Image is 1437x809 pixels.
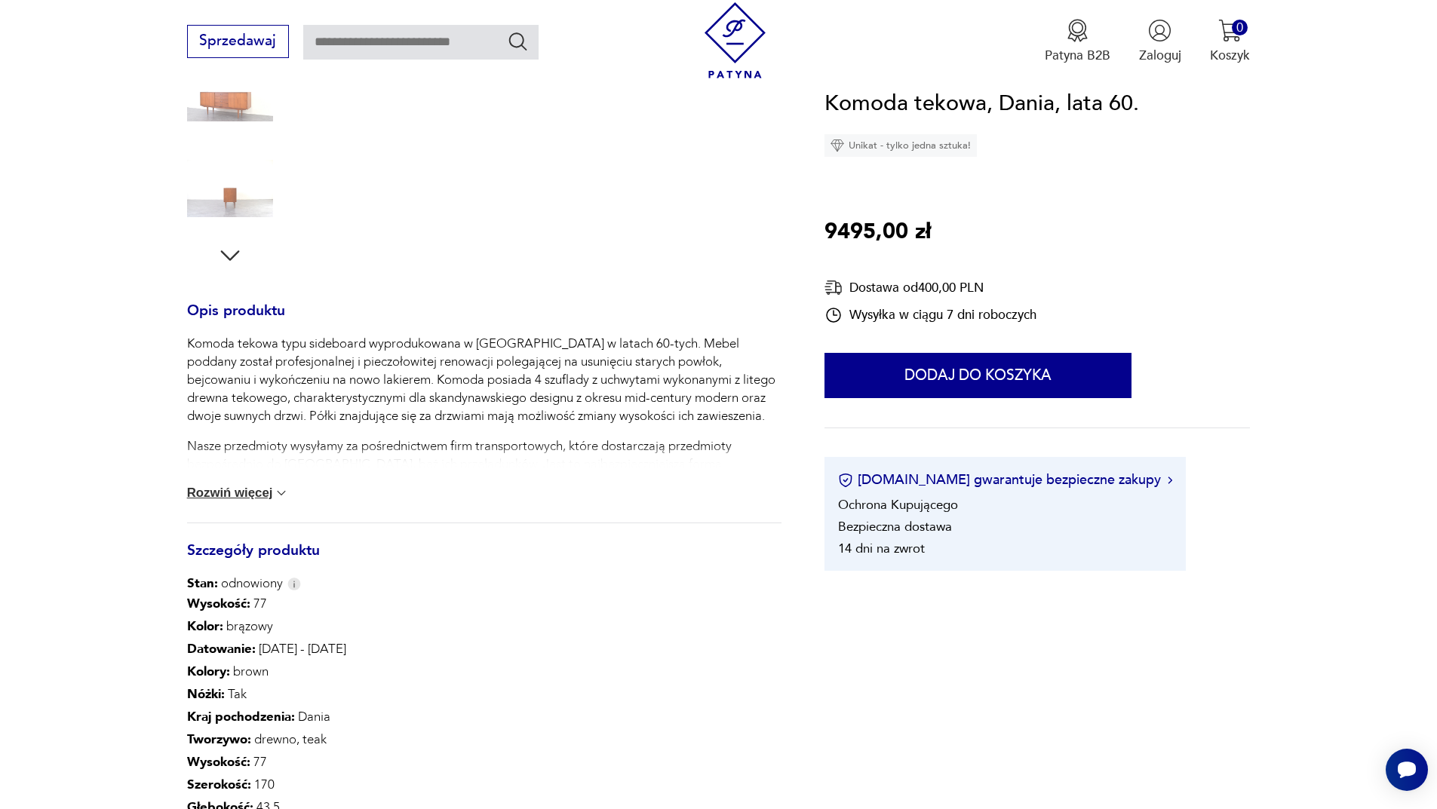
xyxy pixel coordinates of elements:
p: Nasze przedmioty wysyłamy za pośrednictwem firm transportowych, które dostarczają przedmioty bezp... [187,437,781,492]
li: 14 dni na zwrot [838,541,925,558]
b: Kraj pochodzenia : [187,708,295,725]
b: Stan: [187,575,218,592]
img: Ikona dostawy [824,278,843,297]
div: 0 [1232,20,1248,35]
img: Ikona medalu [1066,19,1089,42]
p: Komoda tekowa typu sideboard wyprodukowana w [GEOGRAPHIC_DATA] w latach 60-tych. Mebel poddany zo... [187,335,781,425]
p: Dania [187,706,346,728]
p: brown [187,660,346,683]
img: Zdjęcie produktu Komoda tekowa, Dania, lata 60. [187,50,273,136]
button: Zaloguj [1139,19,1181,64]
p: 9495,00 zł [824,215,931,250]
b: Wysokość : [187,595,250,612]
button: Rozwiń więcej [187,486,290,501]
img: chevron down [274,486,289,501]
div: Unikat - tylko jedna sztuka! [824,135,977,158]
img: Ikona diamentu [831,139,844,153]
b: Nóżki : [187,685,225,703]
p: Zaloguj [1139,47,1181,64]
button: Szukaj [507,30,529,52]
img: Ikona certyfikatu [838,473,853,488]
button: Patyna B2B [1045,19,1110,64]
a: Sprzedawaj [187,36,289,48]
b: Datowanie : [187,640,256,657]
p: Tak [187,683,346,706]
p: 170 [187,774,346,796]
li: Bezpieczna dostawa [838,519,952,536]
iframe: Smartsupp widget button [1386,749,1428,791]
h1: Komoda tekowa, Dania, lata 60. [824,87,1139,121]
img: Ikona koszyka [1218,19,1242,42]
div: Wysyłka w ciągu 7 dni roboczych [824,306,1036,324]
button: Sprzedawaj [187,25,289,58]
button: 0Koszyk [1210,19,1250,64]
b: Kolor: [187,617,223,635]
button: Dodaj do koszyka [824,354,1131,399]
p: Patyna B2B [1045,47,1110,64]
a: Ikona medaluPatyna B2B [1045,19,1110,64]
img: Patyna - sklep z meblami i dekoracjami vintage [697,2,773,78]
img: Ikona strzałki w prawo [1168,477,1172,484]
button: [DOMAIN_NAME] gwarantuje bezpieczne zakupy [838,471,1172,490]
img: Info icon [287,578,301,590]
li: Ochrona Kupującego [838,497,958,514]
p: [DATE] - [DATE] [187,638,346,660]
b: Tworzywo : [187,731,251,748]
b: Kolory : [187,663,230,680]
div: Dostawa od 400,00 PLN [824,278,1036,297]
p: 77 [187,593,346,615]
p: drewno, teak [187,728,346,751]
b: Wysokość : [187,753,250,771]
p: Koszyk [1210,47,1250,64]
p: brązowy [187,615,346,638]
img: Zdjęcie produktu Komoda tekowa, Dania, lata 60. [187,146,273,231]
b: Szerokość : [187,776,251,793]
span: odnowiony [187,575,283,593]
img: Ikonka użytkownika [1148,19,1171,42]
h3: Szczegóły produktu [187,545,781,575]
h3: Opis produktu [187,305,781,336]
p: 77 [187,751,346,774]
